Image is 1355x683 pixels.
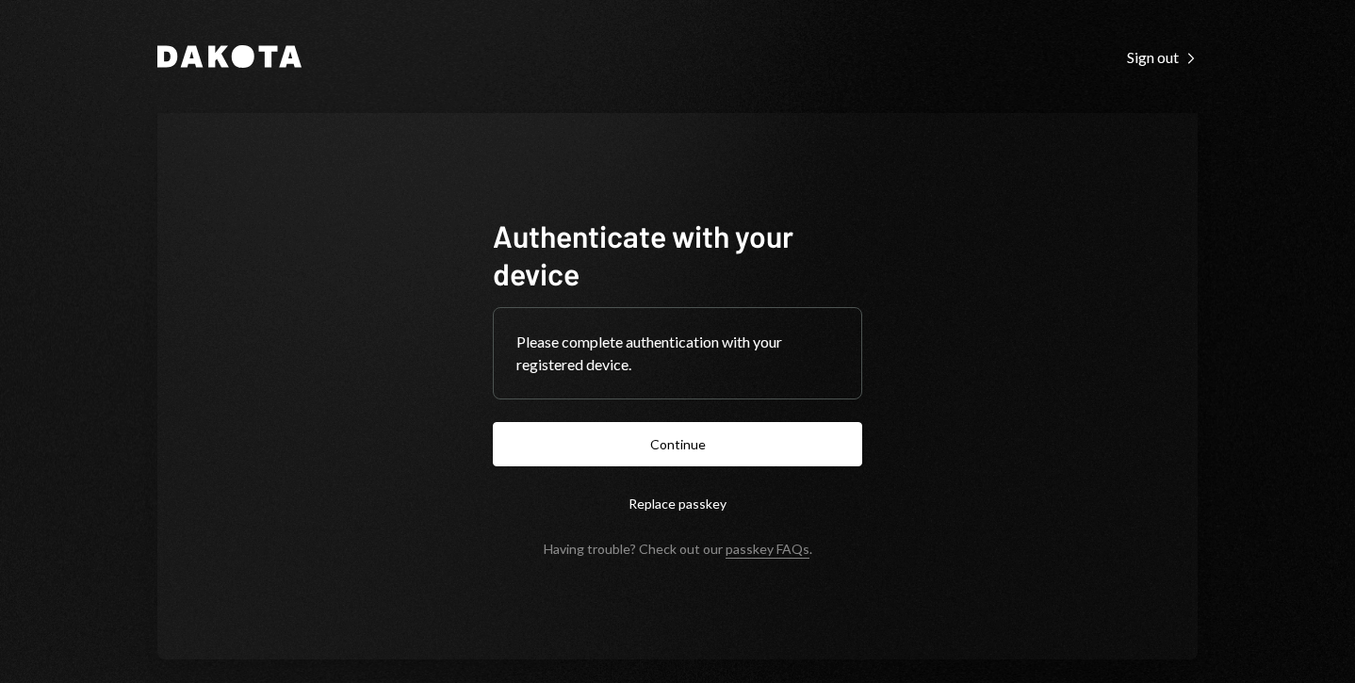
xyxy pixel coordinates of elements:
[726,541,809,559] a: passkey FAQs
[493,422,862,466] button: Continue
[516,331,839,376] div: Please complete authentication with your registered device.
[544,541,812,557] div: Having trouble? Check out our .
[493,217,862,292] h1: Authenticate with your device
[1127,48,1198,67] div: Sign out
[1127,46,1198,67] a: Sign out
[493,481,862,526] button: Replace passkey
